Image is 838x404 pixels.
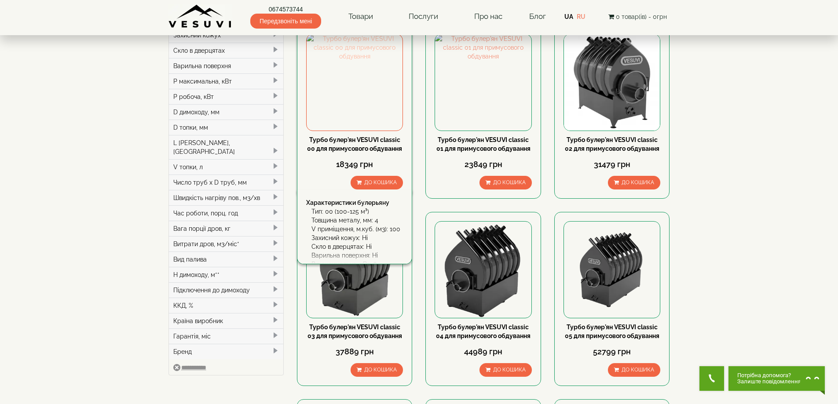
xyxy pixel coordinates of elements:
[400,7,447,27] a: Послуги
[564,13,573,20] a: UA
[737,379,801,385] span: Залиште повідомлення
[565,136,659,152] a: Турбо булер'ян VESUVI classic 02 для примусового обдування
[311,242,403,251] div: Скло в дверцятах: Ні
[169,205,284,221] div: Час роботи, порц. год
[169,89,284,104] div: P робоча, кВт
[351,363,403,377] button: До кошика
[564,34,660,130] img: Турбо булер'ян VESUVI classic 02 для примусового обдування
[250,5,321,14] a: 0674573744
[311,207,403,216] div: Тип: 00 (100-125 м³)
[364,179,397,186] span: До кошика
[169,251,284,267] div: Вид палива
[364,367,397,373] span: До кошика
[169,135,284,159] div: L [PERSON_NAME], [GEOGRAPHIC_DATA]
[169,73,284,89] div: P максимальна, кВт
[479,363,532,377] button: До кошика
[564,222,660,317] img: Турбо булер'ян VESUVI classic 05 для примусового обдування
[622,367,654,373] span: До кошика
[169,344,284,359] div: Бренд
[564,346,660,357] div: 52799 грн
[169,267,284,282] div: H димоходу, м**
[479,176,532,189] button: До кошика
[435,159,531,170] div: 23849 грн
[169,43,284,58] div: Скло в дверцятах
[306,198,403,207] div: Характеристики булерьяну
[622,179,654,186] span: До кошика
[169,104,284,120] div: D димоходу, мм
[606,12,670,22] button: 0 товар(ів) - 0грн
[728,366,825,391] button: Chat button
[564,159,660,170] div: 31479 грн
[307,34,403,130] img: Турбо булер'ян VESUVI classic 00 для примусового обдування
[493,179,526,186] span: До кошика
[577,13,586,20] a: RU
[169,120,284,135] div: D топки, мм
[737,372,801,379] span: Потрібна допомога?
[307,136,402,152] a: Турбо булер'ян VESUVI classic 00 для примусового обдування
[311,216,403,225] div: Товщина металу, мм: 4
[169,175,284,190] div: Число труб x D труб, мм
[699,366,724,391] button: Get Call button
[435,346,531,357] div: 44989 грн
[608,176,660,189] button: До кошика
[169,282,284,298] div: Підключення до димоходу
[306,159,403,170] div: 18349 грн
[435,222,531,317] img: Турбо булер'ян VESUVI classic 04 для примусового обдування
[307,324,402,339] a: Турбо булер'ян VESUVI classic 03 для примусового обдування
[250,14,321,29] span: Передзвоніть мені
[169,328,284,344] div: Гарантія, міс
[436,324,531,339] a: Турбо булер'ян VESUVI classic 04 для примусового обдування
[608,363,660,377] button: До кошика
[169,58,284,73] div: Варильна поверхня
[529,12,546,21] a: Блог
[307,222,403,317] img: Турбо булер'ян VESUVI classic 03 для примусового обдування
[169,313,284,328] div: Країна виробник
[493,367,526,373] span: До кошика
[169,236,284,251] div: Витрати дров, м3/міс*
[351,176,403,189] button: До кошика
[435,34,531,130] img: Турбо булер'ян VESUVI classic 01 для примусового обдування
[306,346,403,357] div: 37889 грн
[616,13,667,20] span: 0 товар(ів) - 0грн
[168,4,232,29] img: Завод VESUVI
[169,159,284,175] div: V топки, л
[311,225,403,233] div: V приміщення, м.куб. (м3): 100
[169,190,284,205] div: Швидкість нагріву пов., м3/хв
[169,221,284,236] div: Вага порції дров, кг
[340,7,382,27] a: Товари
[565,324,659,339] a: Турбо булер'ян VESUVI classic 05 для примусового обдування
[436,136,531,152] a: Турбо булер'ян VESUVI classic 01 для примусового обдування
[169,298,284,313] div: ККД, %
[311,233,403,242] div: Захисний кожух: Ні
[465,7,511,27] a: Про нас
